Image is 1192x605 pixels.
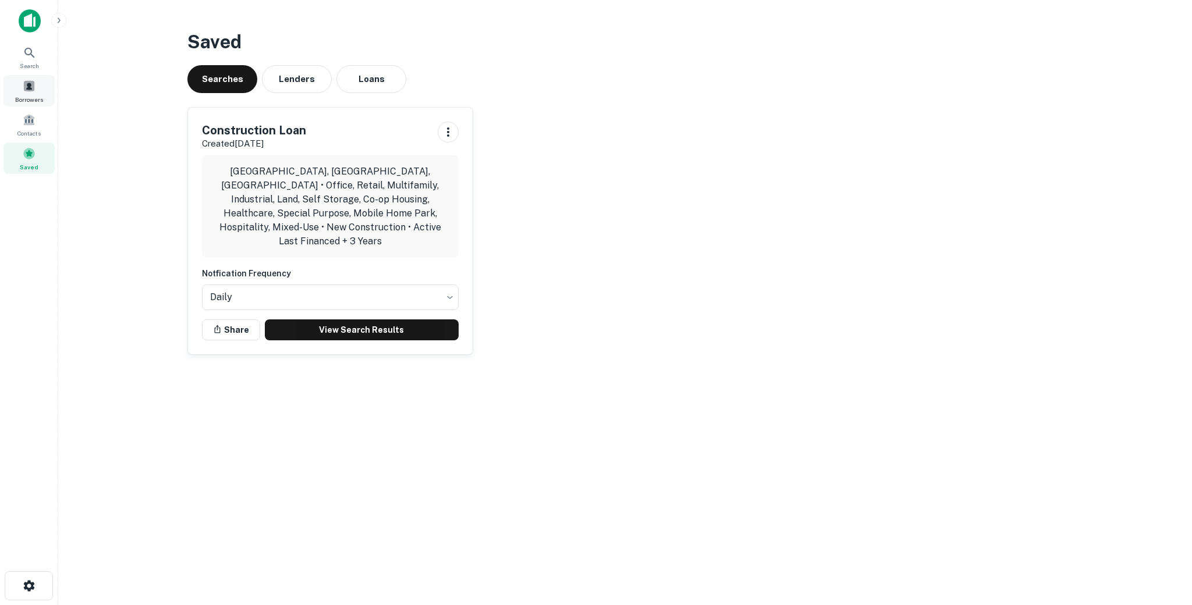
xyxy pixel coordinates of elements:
[20,61,39,70] span: Search
[19,9,41,33] img: capitalize-icon.png
[3,75,55,106] a: Borrowers
[3,143,55,174] a: Saved
[336,65,406,93] button: Loans
[211,165,449,248] p: [GEOGRAPHIC_DATA], [GEOGRAPHIC_DATA], [GEOGRAPHIC_DATA] • Office, Retail, Multifamily, Industrial...
[202,122,306,139] h5: Construction Loan
[202,319,260,340] button: Share
[1134,512,1192,568] iframe: Chat Widget
[17,129,41,138] span: Contacts
[202,281,459,314] div: Without label
[262,65,332,93] button: Lenders
[202,137,306,151] p: Created [DATE]
[15,95,43,104] span: Borrowers
[202,267,459,280] h6: Notfication Frequency
[187,28,1063,56] h3: Saved
[265,319,459,340] a: View Search Results
[187,65,257,93] button: Searches
[3,109,55,140] a: Contacts
[3,41,55,73] a: Search
[20,162,38,172] span: Saved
